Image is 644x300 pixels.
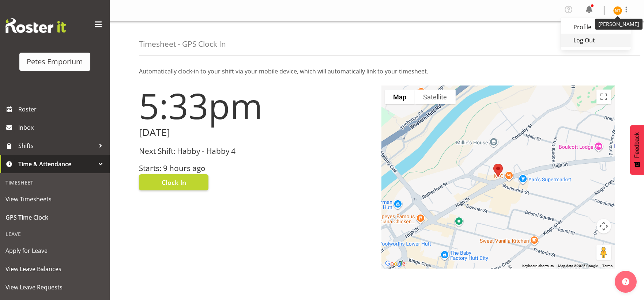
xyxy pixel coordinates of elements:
[630,125,644,175] button: Feedback - Show survey
[415,90,456,104] button: Show satellite imagery
[2,260,108,278] a: View Leave Balances
[2,175,108,190] div: Timesheet
[558,264,598,268] span: Map data ©2025 Google
[139,174,208,190] button: Clock In
[385,90,415,104] button: Show street map
[139,147,373,155] h3: Next Shift: Habby - Habby 4
[622,278,629,285] img: help-xxl-2.png
[27,56,83,67] div: Petes Emporium
[602,264,613,268] a: Terms (opens in new tab)
[613,6,622,15] img: nicole-thomson8388.jpg
[139,127,373,138] h2: [DATE]
[2,227,108,242] div: Leave
[2,242,108,260] a: Apply for Leave
[596,245,611,260] button: Drag Pegman onto the map to open Street View
[5,245,104,256] span: Apply for Leave
[561,34,631,47] a: Log Out
[2,190,108,208] a: View Timesheets
[561,20,631,34] a: Profile
[5,18,66,33] img: Rosterit website logo
[162,178,186,187] span: Clock In
[596,90,611,104] button: Toggle fullscreen view
[18,140,95,151] span: Shifts
[5,194,104,205] span: View Timesheets
[139,86,373,125] h1: 5:33pm
[383,259,407,269] img: Google
[18,159,95,170] span: Time & Attendance
[18,122,106,133] span: Inbox
[139,40,226,48] h4: Timesheet - GPS Clock In
[5,263,104,274] span: View Leave Balances
[139,67,615,76] p: Automatically clock-in to your shift via your mobile device, which will automatically link to you...
[634,132,640,158] span: Feedback
[2,208,108,227] a: GPS Time Clock
[2,278,108,296] a: View Leave Requests
[383,259,407,269] a: Open this area in Google Maps (opens a new window)
[5,282,104,293] span: View Leave Requests
[139,164,373,172] h3: Starts: 9 hours ago
[596,219,611,233] button: Map camera controls
[522,263,554,269] button: Keyboard shortcuts
[5,212,104,223] span: GPS Time Clock
[18,104,106,115] span: Roster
